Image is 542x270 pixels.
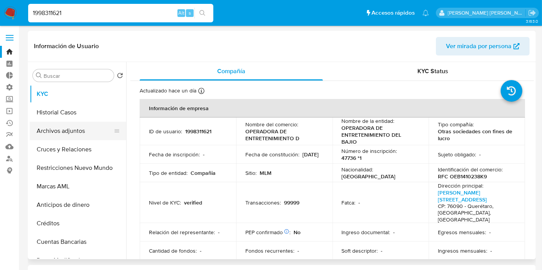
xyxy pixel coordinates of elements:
[245,247,294,254] p: Fondos recurrentes :
[245,151,299,158] p: Fecha de constitución :
[245,121,298,128] p: Nombre del comercio :
[34,42,99,50] h1: Información de Usuario
[178,9,184,17] span: Alt
[342,166,373,173] p: Nacionalidad :
[30,159,126,177] button: Restricciones Nuevo Mundo
[342,124,417,145] p: OPERADORA DE ENTRETENIMIENTO DEL BAJIO
[284,199,299,206] p: 99999
[359,199,360,206] p: -
[342,154,362,161] p: 47736 *1
[418,67,449,75] span: KYC Status
[140,87,196,94] p: Actualizado hace un día
[194,8,210,18] button: search-icon
[438,166,503,173] p: Identificación del comercio :
[302,151,319,158] p: [DATE]
[438,203,513,223] h4: CP: 76090 - Querétaro, [GEOGRAPHIC_DATA], [GEOGRAPHIC_DATA]
[479,151,481,158] p: -
[393,229,395,236] p: -
[149,247,197,254] p: Cantidad de fondos :
[436,37,530,55] button: Ver mirada por persona
[149,229,215,236] p: Relación del representante :
[422,10,429,16] a: Notificaciones
[245,199,281,206] p: Transacciones :
[184,199,202,206] p: verified
[149,151,200,158] p: Fecha de inscripción :
[191,169,216,176] p: Compañia
[245,128,320,142] p: OPERADORA DE ENTRETENIMIENTO D
[44,72,111,79] input: Buscar
[30,214,126,233] button: Créditos
[149,169,187,176] p: Tipo de entidad :
[30,140,126,159] button: Cruces y Relaciones
[438,189,487,203] a: [PERSON_NAME][STREET_ADDRESS]
[140,99,525,117] th: Información de empresa
[371,9,415,17] span: Accesos rápidos
[297,247,299,254] p: -
[528,9,536,17] a: Salir
[342,117,395,124] p: Nombre de la entidad :
[30,177,126,196] button: Marcas AML
[342,199,356,206] p: Fatca :
[438,229,486,236] p: Egresos mensuales :
[189,9,191,17] span: s
[30,233,126,251] button: Cuentas Bancarias
[149,199,181,206] p: Nivel de KYC :
[489,229,491,236] p: -
[30,251,126,270] button: Datos Modificados
[448,9,526,17] p: daniela.lagunesrodriguez@mercadolibre.com.mx
[438,128,513,142] p: Otras sociedades con fines de lucro
[245,229,290,236] p: PEP confirmado :
[381,247,383,254] p: -
[342,247,378,254] p: Soft descriptor :
[245,169,257,176] p: Sitio :
[203,151,204,158] p: -
[438,173,487,180] p: RFC OEB1410238K9
[149,128,182,135] p: ID de usuario :
[438,247,487,254] p: Ingresos mensuales :
[30,196,126,214] button: Anticipos de dinero
[30,85,126,103] button: KYC
[294,229,301,236] p: No
[36,72,42,79] button: Buscar
[490,247,492,254] p: -
[217,67,245,75] span: Compañía
[438,121,474,128] p: Tipo compañía :
[218,229,220,236] p: -
[260,169,272,176] p: MLM
[342,148,397,154] p: Número de inscripción :
[438,182,483,189] p: Dirección principal :
[28,8,213,18] input: Buscar usuario o caso...
[342,173,396,180] p: [GEOGRAPHIC_DATA]
[30,122,120,140] button: Archivos adjuntos
[200,247,201,254] p: -
[117,72,123,81] button: Volver al orden por defecto
[342,229,390,236] p: Ingreso documental :
[438,151,476,158] p: Sujeto obligado :
[446,37,512,55] span: Ver mirada por persona
[30,103,126,122] button: Historial Casos
[185,128,211,135] p: 1998311621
